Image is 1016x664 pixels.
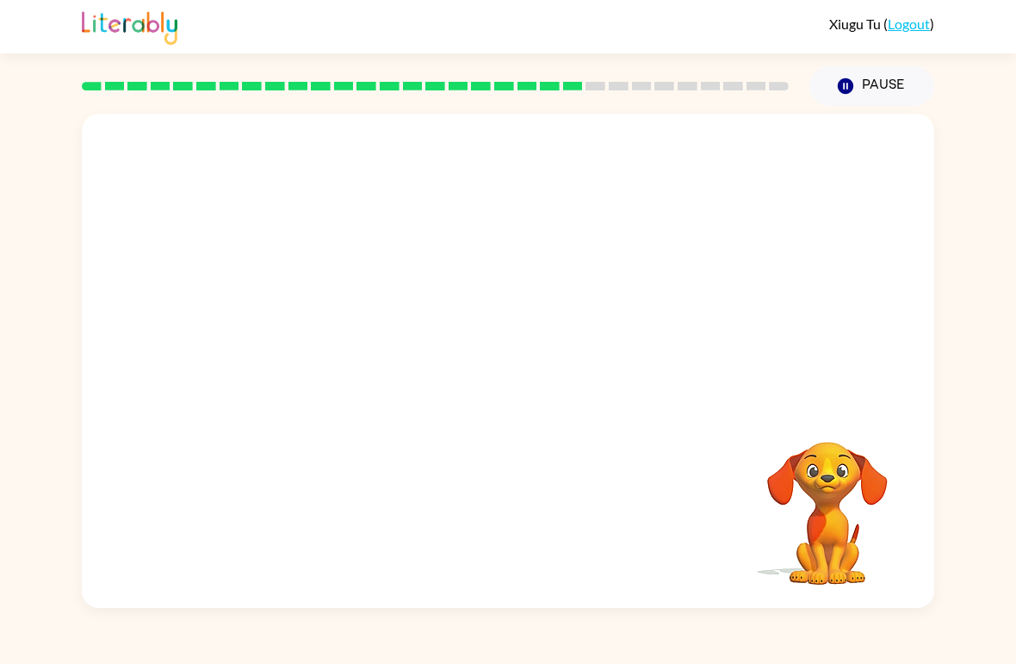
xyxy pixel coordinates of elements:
video: Your browser must support playing .mp4 files to use Literably. Please try using another browser. [741,415,914,587]
a: Logout [888,16,930,32]
div: ( ) [829,16,934,32]
span: Xiugu Tu [829,16,883,32]
img: Literably [82,7,177,45]
button: Pause [809,66,934,106]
